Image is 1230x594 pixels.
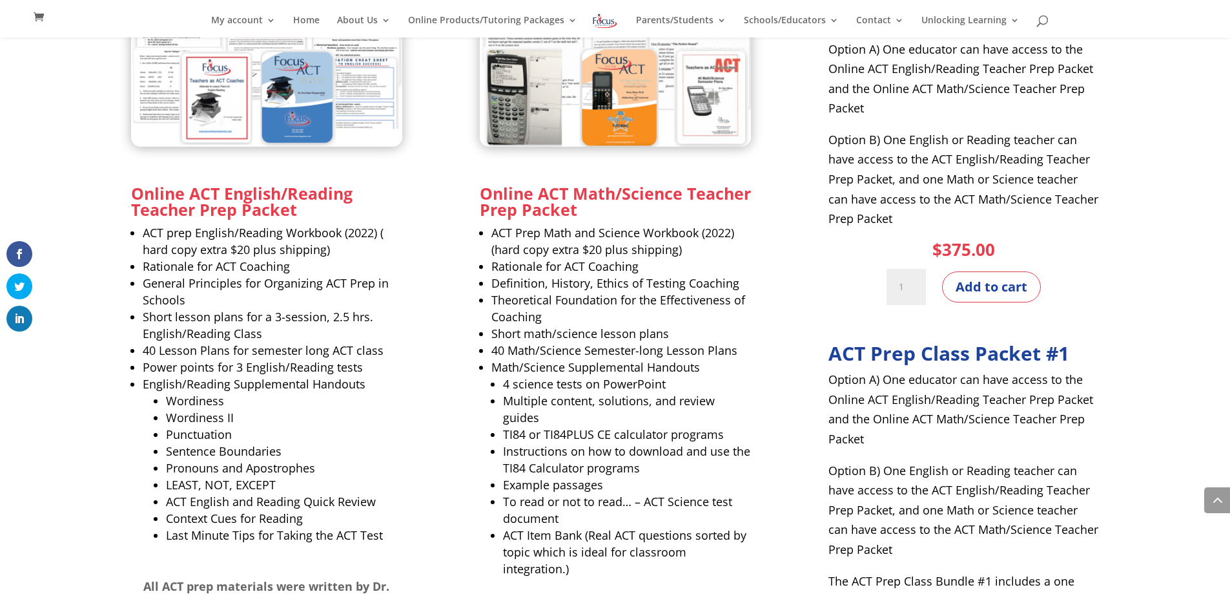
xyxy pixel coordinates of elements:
[166,393,224,408] span: Wordiness
[143,224,402,258] li: ACT prep English/Reading Workbook (2022) ( hard copy extra $20 plus shipping)
[942,271,1041,302] button: Add to cart
[166,460,315,476] span: Pronouns and Apostrophes
[503,392,751,426] li: Multiple content, solutions, and review guides
[143,376,365,392] span: English/Reading Supplemental Handouts
[166,443,282,459] span: Sentence Boundaries
[491,258,751,275] li: Rationale for ACT Coaching
[408,16,577,37] a: Online Products/Tutoring Packages
[211,16,276,37] a: My account
[503,493,751,527] li: To read or not to read… – ACT Science test document
[921,16,1020,37] a: Unlocking Learning
[856,16,904,37] a: Contact
[828,340,1069,366] strong: ACT Prep Class Packet #1
[166,511,303,526] span: Context Cues for Reading
[491,275,739,291] span: Definition, History, Ethics of Testing Coaching
[932,238,942,261] span: $
[491,292,751,325] li: Theoretical Foundation for the Effectiveness of Coaching
[131,182,353,220] strong: Online ACT English/Reading Teacher Prep Packet
[744,16,839,37] a: Schools/Educators
[143,259,290,274] span: Rationale for ACT Coaching
[293,16,320,37] a: Home
[166,527,383,543] span: Last Minute Tips for Taking the ACT Test
[503,426,751,443] li: TI84 or TI84PLUS CE calculator programs
[503,376,751,392] li: 4 science tests on PowerPoint
[887,269,925,305] input: Product quantity
[166,477,276,493] span: LEAST, NOT, EXCEPT
[143,275,389,308] span: General Principles for Organizing ACT Prep in Schools
[143,309,373,341] span: Short lesson plans for a 3-session, 2.5 hrs. English/Reading Class
[166,427,232,442] span: Punctuation
[636,16,726,37] a: Parents/Students
[503,527,751,577] li: ACT Item Bank (Real ACT questions sorted by topic which is ideal for classroom integration.)
[828,39,1100,130] p: Option A) One educator can have access to the Online ACT English/Reading Teacher Prep Packet and ...
[491,224,751,258] li: ACT Prep Math and Science Workbook (2022) (hard copy extra $20 plus shipping)
[503,476,751,493] li: Example passages
[480,182,751,220] strong: Online ACT Math/Science Teacher Prep Packet
[491,325,751,342] li: Short math/science lesson plans
[143,343,384,358] span: 40 Lesson Plans for semester long ACT class
[828,370,1100,460] p: Option A) One educator can have access to the Online ACT English/Reading Teacher Prep Packet and ...
[828,461,1100,571] p: Option B) One English or Reading teacher can have access to the ACT English/Reading Teacher Prep ...
[166,494,376,509] span: ACT English and Reading Quick Review
[932,238,995,261] bdi: 375.00
[491,359,751,589] li: Math/Science Supplemental Handouts
[503,443,751,476] li: Instructions on how to download and use the TI84 Calculator programs
[491,342,751,359] li: 40 Math/Science Semester-long Lesson Plans
[166,410,234,425] span: Wordiness II
[143,359,363,375] span: Power points for 3 English/Reading tests
[337,16,391,37] a: About Us
[828,130,1100,229] p: Option B) One English or Reading teacher can have access to the ACT English/Reading Teacher Prep ...
[591,12,619,30] img: Focus on Learning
